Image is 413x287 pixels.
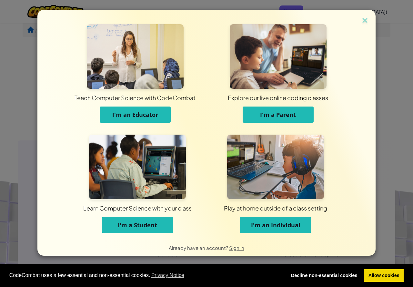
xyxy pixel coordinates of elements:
[361,16,369,26] img: close icon
[87,24,184,89] img: For Educators
[150,271,186,280] a: learn more about cookies
[287,269,362,282] a: deny cookies
[118,221,157,229] span: I'm a Student
[240,217,311,233] button: I'm an Individual
[169,245,229,251] span: Already have an account?
[102,217,173,233] button: I'm a Student
[112,111,158,118] span: I'm an Educator
[251,221,300,229] span: I'm an Individual
[243,107,314,123] button: I'm a Parent
[364,269,404,282] a: allow cookies
[260,111,296,118] span: I'm a Parent
[227,135,324,199] img: For Individuals
[89,135,186,199] img: For Students
[9,271,282,280] span: CodeCombat uses a few essential and non-essential cookies.
[230,24,327,89] img: For Parents
[100,107,171,123] button: I'm an Educator
[229,245,244,251] a: Sign in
